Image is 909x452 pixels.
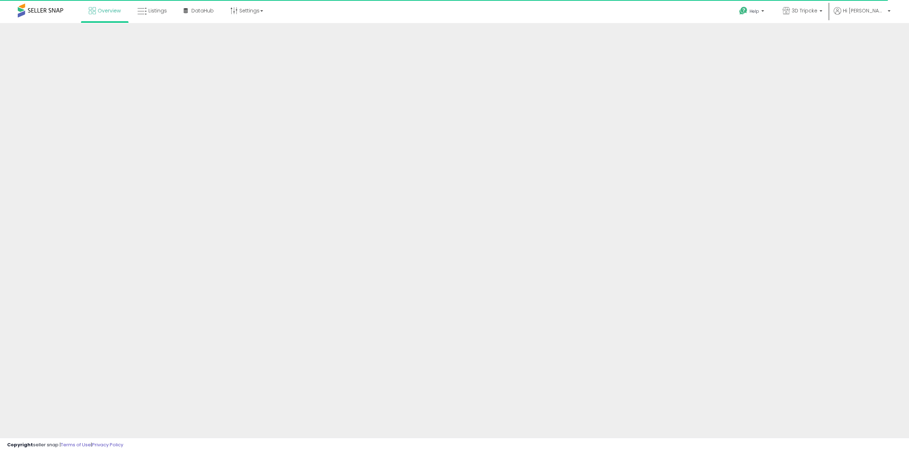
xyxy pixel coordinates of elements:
[734,1,771,23] a: Help
[191,7,214,14] span: DataHub
[98,7,121,14] span: Overview
[843,7,886,14] span: Hi [PERSON_NAME]
[834,7,891,23] a: Hi [PERSON_NAME]
[148,7,167,14] span: Listings
[750,8,759,14] span: Help
[792,7,817,14] span: 3D Tripcke
[739,6,748,15] i: Get Help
